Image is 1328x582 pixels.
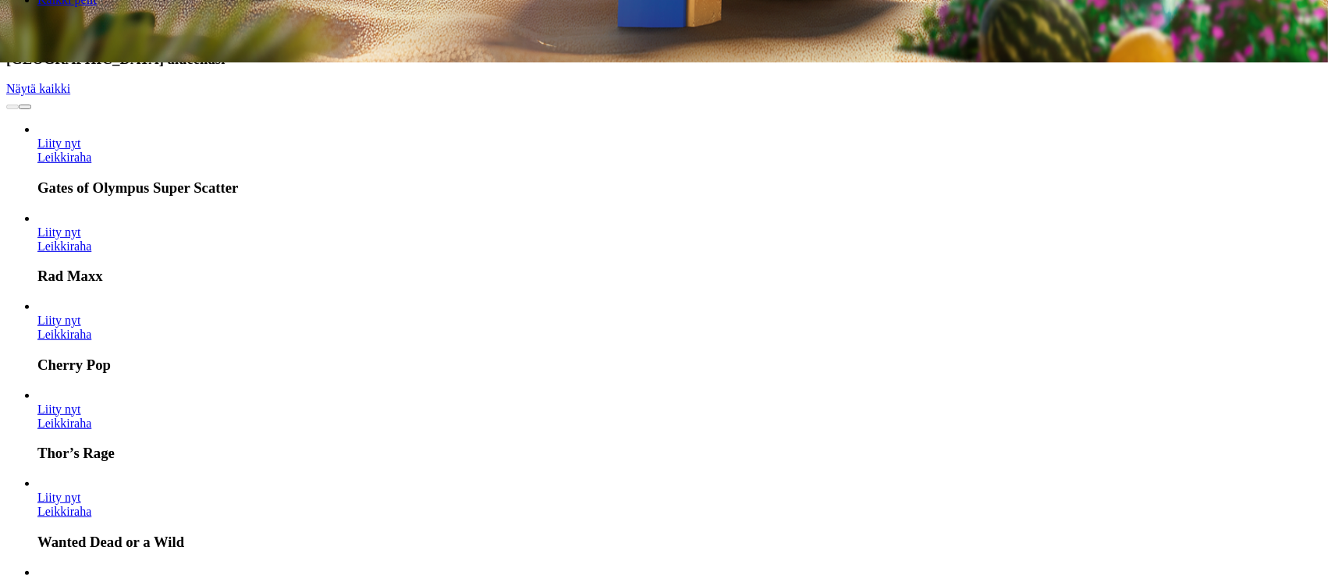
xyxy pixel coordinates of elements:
[37,403,81,416] span: Liity nyt
[37,403,81,416] a: Thor’s Rage
[37,491,81,504] span: Liity nyt
[37,151,91,164] a: Gates of Olympus Super Scatter
[37,122,1322,197] article: Gates of Olympus Super Scatter
[37,534,1322,551] h3: Wanted Dead or a Wild
[6,105,19,109] button: prev slide
[37,314,81,327] span: Liity nyt
[6,82,70,95] a: Näytä kaikki
[37,240,91,253] a: Rad Maxx
[37,225,81,239] a: Rad Maxx
[37,445,1322,462] h3: Thor’s Rage
[37,300,1322,374] article: Cherry Pop
[37,268,1322,285] h3: Rad Maxx
[37,314,81,327] a: Cherry Pop
[37,225,81,239] span: Liity nyt
[37,137,81,150] span: Liity nyt
[37,417,91,430] a: Thor’s Rage
[37,357,1322,374] h3: Cherry Pop
[37,137,81,150] a: Gates of Olympus Super Scatter
[19,105,31,109] button: next slide
[37,389,1322,463] article: Thor’s Rage
[37,179,1322,197] h3: Gates of Olympus Super Scatter
[37,211,1322,286] article: Rad Maxx
[37,328,91,341] a: Cherry Pop
[37,477,1322,551] article: Wanted Dead or a Wild
[37,505,91,518] a: Wanted Dead or a Wild
[37,491,81,504] a: Wanted Dead or a Wild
